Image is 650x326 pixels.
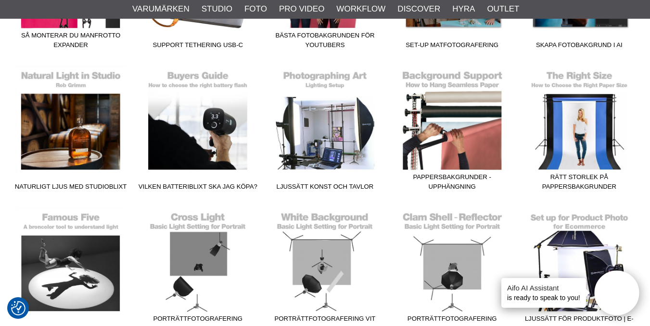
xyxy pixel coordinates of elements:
span: Skapa fotobakgrund i AI [516,40,643,53]
button: Samtyckesinställningar [11,300,25,317]
a: Rätt storlek på pappersbakgrunder [516,65,643,195]
a: Foto [244,3,267,15]
a: Hyra [452,3,475,15]
span: Pappersbakgrunder - Upphängning [389,172,516,195]
a: Outlet [487,3,519,15]
img: Revisit consent button [11,301,25,315]
a: Pappersbakgrunder - Upphängning [389,65,516,195]
span: Ljussätt konst och tavlor [261,182,388,195]
span: Set-up matfotografering [389,40,516,53]
a: Discover [397,3,440,15]
span: Bästa fotobakgrunden för Youtubers [261,31,388,53]
a: Workflow [336,3,385,15]
span: Support Tethering USB-C [134,40,261,53]
h4: Aifo AI Assistant [507,283,580,293]
a: Varumärken [132,3,190,15]
span: Naturligt ljus med studioblixt [7,182,134,195]
a: Pro Video [279,3,324,15]
div: is ready to speak to you! [501,278,586,308]
span: Så monterar du Manfrotto expander [7,31,134,53]
a: Vilken batteriblixt ska jag köpa? [134,65,261,195]
span: Vilken batteriblixt ska jag köpa? [134,182,261,195]
a: Ljussätt konst och tavlor [261,65,388,195]
a: Studio [202,3,232,15]
a: Naturligt ljus med studioblixt [7,65,134,195]
span: Rätt storlek på pappersbakgrunder [516,172,643,195]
